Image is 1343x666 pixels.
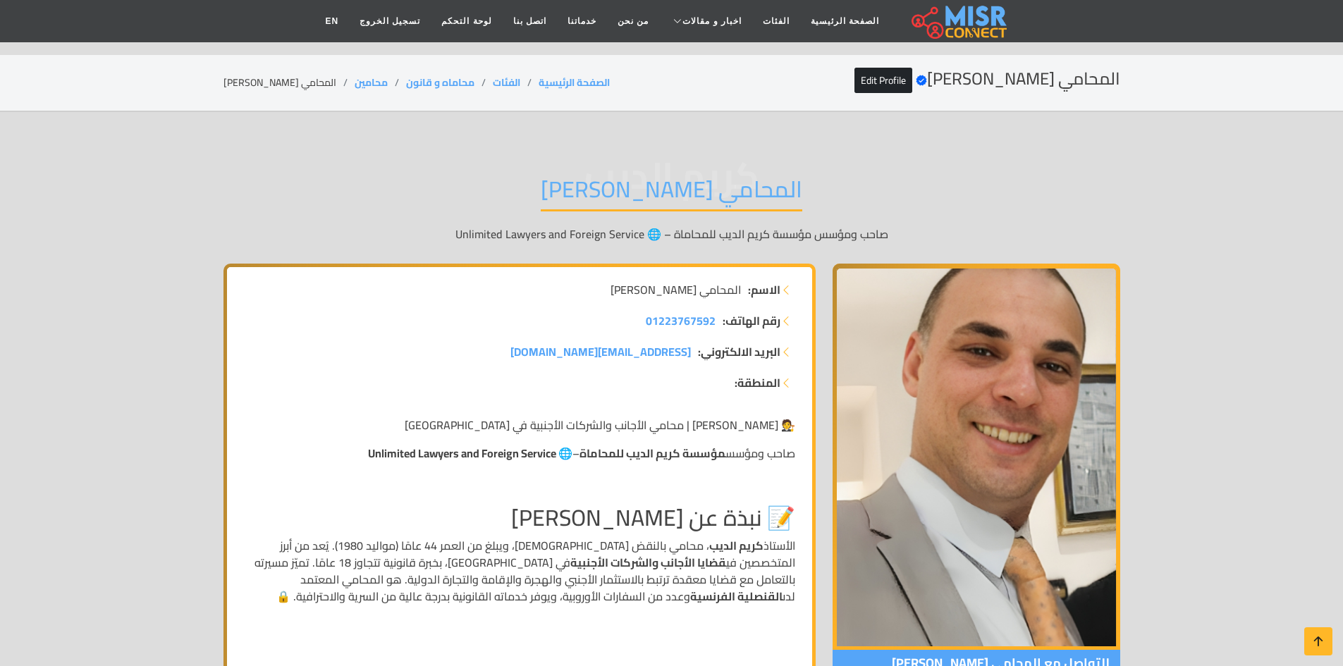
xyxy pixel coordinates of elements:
a: الصفحة الرئيسية [539,73,610,92]
a: EN [314,8,349,35]
span: 01223767592 [646,310,716,331]
a: [EMAIL_ADDRESS][DOMAIN_NAME] [510,343,691,360]
h1: المحامي [PERSON_NAME] [541,175,802,211]
a: خدماتنا [557,8,607,35]
strong: قضايا الأجانب والشركات الأجنبية [570,552,726,573]
a: الفئات [752,8,800,35]
p: صاحب ومؤسس – [244,445,795,462]
a: محامين [355,73,388,92]
a: من نحن [607,8,659,35]
span: المحامي [PERSON_NAME] [611,281,741,298]
a: 01223767592 [646,312,716,329]
a: تسجيل الخروج [349,8,431,35]
svg: Verified account [916,75,927,86]
li: المحامي [PERSON_NAME] [223,75,355,90]
strong: كريم الديب [709,535,764,556]
a: محاماه و قانون [406,73,474,92]
a: اتصل بنا [503,8,557,35]
span: [EMAIL_ADDRESS][DOMAIN_NAME] [510,341,691,362]
h2: 📝 نبذة عن [PERSON_NAME] [244,504,795,531]
a: اخبار و مقالات [659,8,752,35]
h2: المحامي [PERSON_NAME] [854,69,1120,90]
img: المحامي كريم الديب [833,264,1120,650]
p: 🧑‍⚖️ [PERSON_NAME] | محامي الأجانب والشركات الأجنبية في [GEOGRAPHIC_DATA] [244,417,795,433]
strong: مؤسسة كريم الديب للمحاماة [579,443,725,464]
span: اخبار و مقالات [682,15,742,27]
img: main.misr_connect [912,4,1006,39]
p: صاحب ومؤسس مؤسسة كريم الديب للمحاماة – 🌐 Unlimited Lawyers and Foreign Service [223,226,1120,242]
strong: المنطقة: [735,374,780,391]
strong: الاسم: [748,281,780,298]
p: الأستاذ ، محامي بالنقض [DEMOGRAPHIC_DATA]، ويبلغ من العمر 44 عامًا (مواليد 1980). يُعد من أبرز ال... [244,537,795,605]
a: الفئات [493,73,520,92]
strong: رقم الهاتف: [723,312,780,329]
a: الصفحة الرئيسية [800,8,890,35]
strong: القنصلية الفرنسية [690,586,783,607]
a: Edit Profile [854,68,912,93]
strong: البريد الالكتروني: [698,343,780,360]
a: لوحة التحكم [431,8,502,35]
strong: 🌐 Unlimited Lawyers and Foreign Service [368,443,572,464]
